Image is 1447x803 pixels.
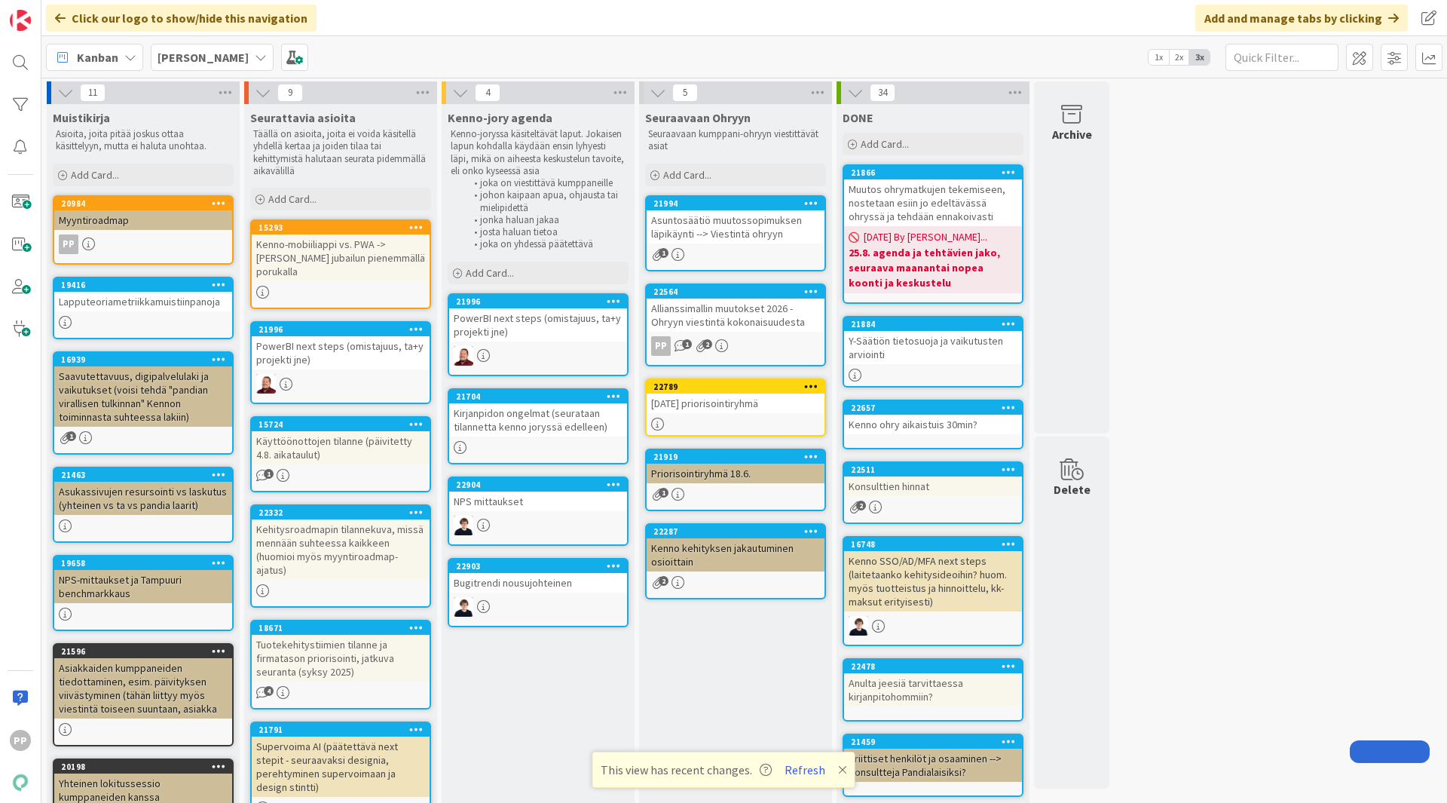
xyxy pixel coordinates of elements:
[645,379,826,437] a: 22789[DATE] priorisointiryhmä
[601,761,772,779] span: This view has recent changes.
[10,772,31,793] img: avatar
[54,468,232,515] div: 21463Asukassivujen resursointi vs laskutus (yhteinen vs ta vs pandia laarit)
[466,226,626,238] li: josta haluan tietoa
[54,556,232,603] div: 19658NPS-mittaukset ja Tampuuri benchmarkkaus
[1225,44,1338,71] input: Quick Filter...
[56,128,231,153] p: Asioita, joita pitää joskus ottaa käsittelyyn, mutta ei haluta unohtaa.
[779,760,831,780] button: Refresh
[250,620,431,710] a: 18671Tuotekehitystiimien tilanne ja firmatason priorisointi, jatkuva seuranta (syksy 2025)
[252,635,430,682] div: Tuotekehitystiimien tilanne ja firmatason priorisointi, jatkuva seuranta (syksy 2025)
[449,559,627,593] div: 22903Bugitrendi nousujohteinen
[844,401,1022,415] div: 22657
[259,419,430,430] div: 15724
[449,295,627,308] div: 21996
[448,558,629,627] a: 22903Bugitrendi nousujohteinenMT
[844,673,1022,706] div: Anulta jeesiä tarvittaessa kirjanpitohommiin?
[653,198,824,209] div: 21994
[449,559,627,573] div: 22903
[1054,480,1091,498] div: Delete
[653,382,824,392] div: 22789
[53,351,234,455] a: 16939Saavutettavuus, digipalvelulaki ja vaikutukset (voisi tehdä "pandian virallisen tulkinnan" K...
[663,168,711,182] span: Add Card...
[844,463,1022,496] div: 22511Konsulttien hinnat
[54,468,232,482] div: 21463
[843,536,1023,646] a: 16748Kenno SSO/AD/MFA next steps (laitetaanko kehitysideoihin? huom. myös tuotteistus ja hinnoitt...
[61,354,232,365] div: 16939
[252,431,430,464] div: Käyttöönottojen tilanne (päivitetty 4.8. aikataulut)
[647,450,824,464] div: 21919
[449,516,627,535] div: MT
[277,84,303,102] span: 9
[1169,50,1189,65] span: 2x
[54,570,232,603] div: NPS-mittaukset ja Tampuuri benchmarkkaus
[451,128,626,177] p: Kenno-joryssa käsiteltävät laput. Jokaisen lapun kohdalla käydään ensin lyhyesti läpi, mikä on ai...
[466,189,626,214] li: johon kaipaan apua, ohjausta tai mielipidettä
[645,284,826,366] a: 22564Allianssimallin muutokset 2026 - Ohryyn viestintä kokonaisuudestaPP
[851,464,1022,475] div: 22511
[61,762,232,772] div: 20198
[264,686,274,696] span: 4
[158,50,249,65] b: [PERSON_NAME]
[456,561,627,572] div: 22903
[252,737,430,797] div: Supervoima AI (päätettävä next stepit - seuraavaksi designia, perehtyminen supervoimaan ja design...
[647,380,824,413] div: 22789[DATE] priorisointiryhmä
[61,646,232,657] div: 21596
[844,749,1022,782] div: Kriittiset henkilöt ja osaaminen --> Konsultteja Pandialaisiksi?
[1149,50,1169,65] span: 1x
[449,346,627,366] div: JS
[252,374,430,394] div: JS
[645,449,826,511] a: 21919Priorisointiryhmä 18.6.
[449,295,627,342] div: 21996PowerBI next steps (omistajuus, ta+y projekti jne)
[849,616,868,636] img: MT
[851,403,1022,413] div: 22657
[849,245,1017,290] b: 25.8. agenda ja tehtävien jako, seuraava maanantai nopea koonti ja keskustelu
[844,660,1022,706] div: 22478Anulta jeesiä tarvittaessa kirjanpitohommiin?
[844,660,1022,673] div: 22478
[77,48,118,66] span: Kanban
[61,470,232,480] div: 21463
[653,287,824,297] div: 22564
[10,730,31,751] div: PP
[252,336,430,369] div: PowerBI next steps (omistajuus, ta+y projekti jne)
[648,128,823,153] p: Seuraavaan kumppani-ohryyn viestittävät asiat
[645,110,751,125] span: Seuraavaan Ohryyn
[250,321,431,404] a: 21996PowerBI next steps (omistajuus, ta+y projekti jne)JS
[250,504,431,608] a: 22332Kehitysroadmapin tilannekuva, missä mennään suhteessa kaikkeen (huomioi myös myyntiroadmap-a...
[252,418,430,464] div: 15724Käyttöönottojen tilanne (päivitetty 4.8. aikataulut)
[844,415,1022,434] div: Kenno ohry aikaistuis 30min?
[851,737,1022,747] div: 21459
[250,110,356,125] span: Seurattavia asioita
[54,760,232,774] div: 20198
[449,478,627,492] div: 22904
[54,556,232,570] div: 19658
[647,525,824,572] div: 22287Kenno kehityksen jakautuminen osioittain
[647,450,824,483] div: 21919Priorisointiryhmä 18.6.
[449,390,627,437] div: 21704Kirjanpidon ongelmat (seurataan tilannetta kenno joryssä edelleen)
[53,110,110,125] span: Muistikirja
[71,168,119,182] span: Add Card...
[252,323,430,369] div: 21996PowerBI next steps (omistajuus, ta+y projekti jne)
[844,538,1022,551] div: 16748
[250,416,431,492] a: 15724Käyttöönottojen tilanne (päivitetty 4.8. aikataulut)
[53,277,234,339] a: 19416Lapputeoriametriikkamuistiinpanoja
[54,353,232,427] div: 16939Saavutettavuus, digipalvelulaki ja vaikutukset (voisi tehdä "pandian virallisen tulkinnan" K...
[252,506,430,580] div: 22332Kehitysroadmapin tilannekuva, missä mennään suhteessa kaikkeen (huomioi myös myyntiroadmap-a...
[653,452,824,462] div: 21919
[851,661,1022,672] div: 22478
[252,621,430,682] div: 18671Tuotekehitystiimien tilanne ja firmatason priorisointi, jatkuva seuranta (syksy 2025)
[46,5,317,32] div: Click our logo to show/hide this navigation
[54,278,232,292] div: 19416
[844,538,1022,611] div: 16748Kenno SSO/AD/MFA next steps (laitetaanko kehitysideoihin? huom. myös tuotteistus ja hinnoitt...
[856,501,866,510] span: 2
[252,221,430,281] div: 15293Kenno-mobiiliappi vs. PWA -> [PERSON_NAME] jubailun pienemmällä porukalla
[54,366,232,427] div: Saavutettavuus, digipalvelulaki ja vaikutukset (voisi tehdä "pandian virallisen tulkinnan" Kennon...
[252,621,430,635] div: 18671
[466,177,626,189] li: joka on viestittävä kumppaneille
[454,516,473,535] img: MT
[647,285,824,332] div: 22564Allianssimallin muutokset 2026 - Ohryyn viestintä kokonaisuudesta
[844,616,1022,636] div: MT
[702,339,712,349] span: 2
[456,480,627,490] div: 22904
[466,214,626,226] li: jonka haluan jakaa
[259,623,430,633] div: 18671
